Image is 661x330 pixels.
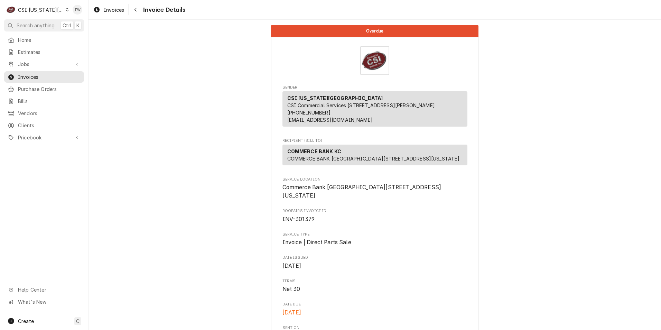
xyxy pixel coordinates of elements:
[282,278,467,284] span: Terms
[287,148,342,154] strong: COMMERCE BANK KC
[282,216,315,222] span: INV-301379
[130,4,141,15] button: Navigate back
[4,71,84,83] a: Invoices
[4,19,84,31] button: Search anythingCtrlK
[282,208,467,223] div: Roopairs Invoice ID
[17,22,55,29] span: Search anything
[282,286,300,292] span: Net 30
[18,61,70,68] span: Jobs
[18,122,81,129] span: Clients
[104,6,124,13] span: Invoices
[282,138,467,144] span: Recipient (Bill To)
[4,95,84,107] a: Bills
[282,177,467,200] div: Service Location
[4,34,84,46] a: Home
[4,284,84,295] a: Go to Help Center
[18,48,81,56] span: Estimates
[4,108,84,119] a: Vendors
[6,5,16,15] div: CSI Kansas City's Avatar
[282,302,467,317] div: Date Due
[18,286,80,293] span: Help Center
[282,262,467,270] span: Date Issued
[282,255,467,260] span: Date Issued
[282,239,351,246] span: Invoice | Direct Parts Sale
[282,238,467,247] span: Service Type
[282,309,301,316] span: [DATE]
[4,46,84,58] a: Estimates
[282,302,467,307] span: Date Due
[4,58,84,70] a: Go to Jobs
[282,263,301,269] span: [DATE]
[282,285,467,293] span: Terms
[6,5,16,15] div: C
[282,145,467,165] div: Recipient (Bill To)
[282,208,467,214] span: Roopairs Invoice ID
[271,25,478,37] div: Status
[282,184,441,199] span: Commerce Bank [GEOGRAPHIC_DATA][STREET_ADDRESS][US_STATE]
[282,91,467,129] div: Sender
[18,134,70,141] span: Pricebook
[282,278,467,293] div: Terms
[282,85,467,90] span: Sender
[287,117,373,123] a: [EMAIL_ADDRESS][DOMAIN_NAME]
[282,85,467,130] div: Invoice Sender
[73,5,82,15] div: TW
[282,91,467,127] div: Sender
[18,6,64,13] div: CSI [US_STATE][GEOGRAPHIC_DATA]
[282,183,467,200] span: Service Location
[282,255,467,270] div: Date Issued
[18,36,81,44] span: Home
[287,95,383,101] strong: CSI [US_STATE][GEOGRAPHIC_DATA]
[282,145,467,168] div: Recipient (Bill To)
[360,46,389,75] img: Logo
[18,85,81,93] span: Purchase Orders
[73,5,82,15] div: Tori Warrick's Avatar
[141,5,185,15] span: Invoice Details
[282,232,467,247] div: Service Type
[18,98,81,105] span: Bills
[63,22,72,29] span: Ctrl
[366,29,383,33] span: Overdue
[287,102,435,108] span: CSI Commercial Services [STREET_ADDRESS][PERSON_NAME]
[76,22,80,29] span: K
[282,232,467,237] span: Service Type
[18,110,81,117] span: Vendors
[4,132,84,143] a: Go to Pricebook
[18,318,34,324] span: Create
[4,120,84,131] a: Clients
[4,296,84,308] a: Go to What's New
[91,4,127,16] a: Invoices
[76,318,80,325] span: C
[18,298,80,305] span: What's New
[282,215,467,223] span: Roopairs Invoice ID
[282,138,467,168] div: Invoice Recipient
[18,73,81,81] span: Invoices
[282,177,467,182] span: Service Location
[4,83,84,95] a: Purchase Orders
[287,110,330,116] a: [PHONE_NUMBER]
[287,156,460,162] span: COMMERCE BANK [GEOGRAPHIC_DATA][STREET_ADDRESS][US_STATE]
[282,309,467,317] span: Date Due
